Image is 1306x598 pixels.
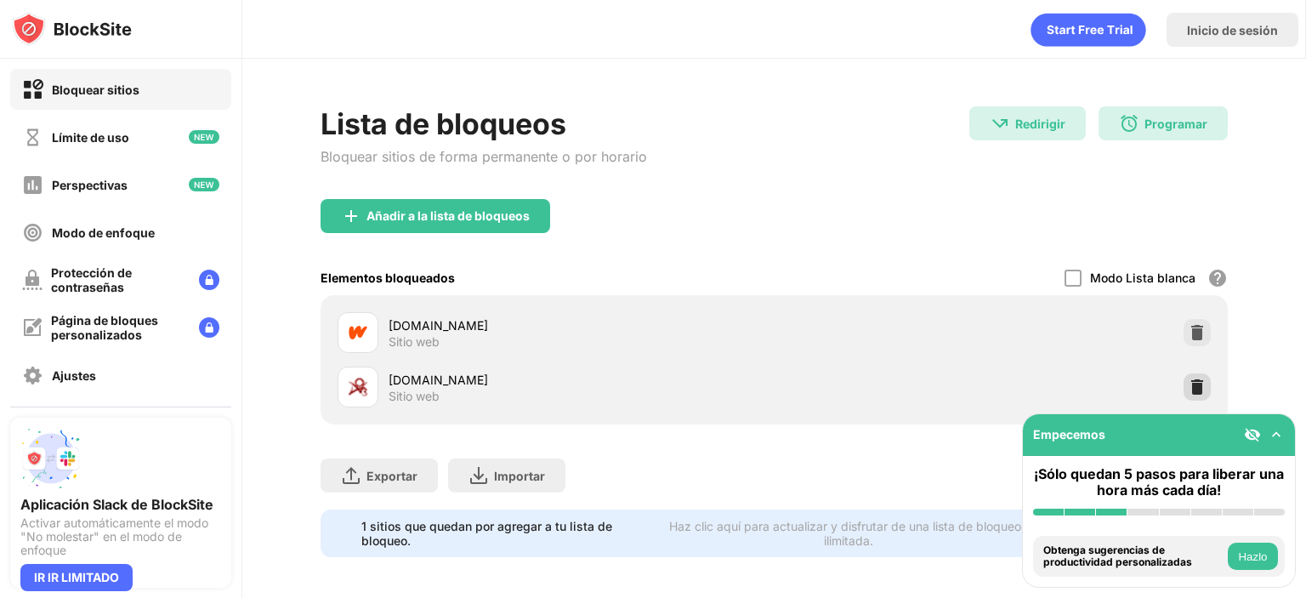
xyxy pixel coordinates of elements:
[1187,23,1278,37] font: Inicio de sesión
[20,515,208,557] font: Activar automáticamente el modo "No molestar" en el modo de enfoque
[389,318,488,333] font: [DOMAIN_NAME]
[494,469,545,483] font: Importar
[22,270,43,290] img: password-protection-off.svg
[20,496,213,513] font: Aplicación Slack de BlockSite
[52,130,129,145] font: Límite de uso
[199,317,219,338] img: lock-menu.svg
[52,178,128,192] font: Perspectivas
[321,106,566,141] font: Lista de bloqueos
[52,83,139,97] font: Bloquear sitios
[348,322,368,343] img: favicons
[189,178,219,191] img: new-icon.svg
[199,270,219,290] img: lock-menu.svg
[389,334,440,349] font: Sitio web
[366,208,530,223] font: Añadir a la lista de bloqueos
[389,373,488,387] font: [DOMAIN_NAME]
[20,428,82,489] img: push-slack.svg
[1034,465,1284,498] font: ¡Sólo quedan 5 pasos para liberar una hora más cada día!
[51,313,158,342] font: Página de bloques personalizados
[51,265,132,294] font: Protección de contraseñas
[1228,543,1278,570] button: Hazlo
[12,12,132,46] img: logo-blocksite.svg
[1033,427,1105,441] font: Empecemos
[669,519,1027,548] font: Haz clic aquí para actualizar y disfrutar de una lista de bloqueos ilimitada.
[22,222,43,243] img: focus-off.svg
[22,174,43,196] img: insights-off.svg
[22,127,43,148] img: time-usage-off.svg
[348,377,368,397] img: favicons
[1031,13,1146,47] div: animación
[189,130,219,144] img: new-icon.svg
[34,570,119,584] font: IR IR LIMITADO
[22,79,43,100] img: block-on.svg
[321,271,455,285] font: Elementos bloqueados
[366,469,417,483] font: Exportar
[1144,117,1207,131] font: Programar
[22,317,43,338] img: customize-block-page-off.svg
[1238,550,1267,563] font: Hazlo
[1090,271,1195,285] font: Modo Lista blanca
[321,148,647,165] font: Bloquear sitios de forma permanente o por horario
[52,225,155,240] font: Modo de enfoque
[1268,426,1285,443] img: omni-setup-toggle.svg
[361,519,612,548] font: 1 sitios que quedan por agregar a tu lista de bloqueo.
[1244,426,1261,443] img: eye-not-visible.svg
[52,368,96,383] font: Ajustes
[1043,544,1192,568] font: Obtenga sugerencias de productividad personalizadas
[389,389,440,403] font: Sitio web
[22,365,43,386] img: settings-off.svg
[1015,117,1065,131] font: Redirigir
